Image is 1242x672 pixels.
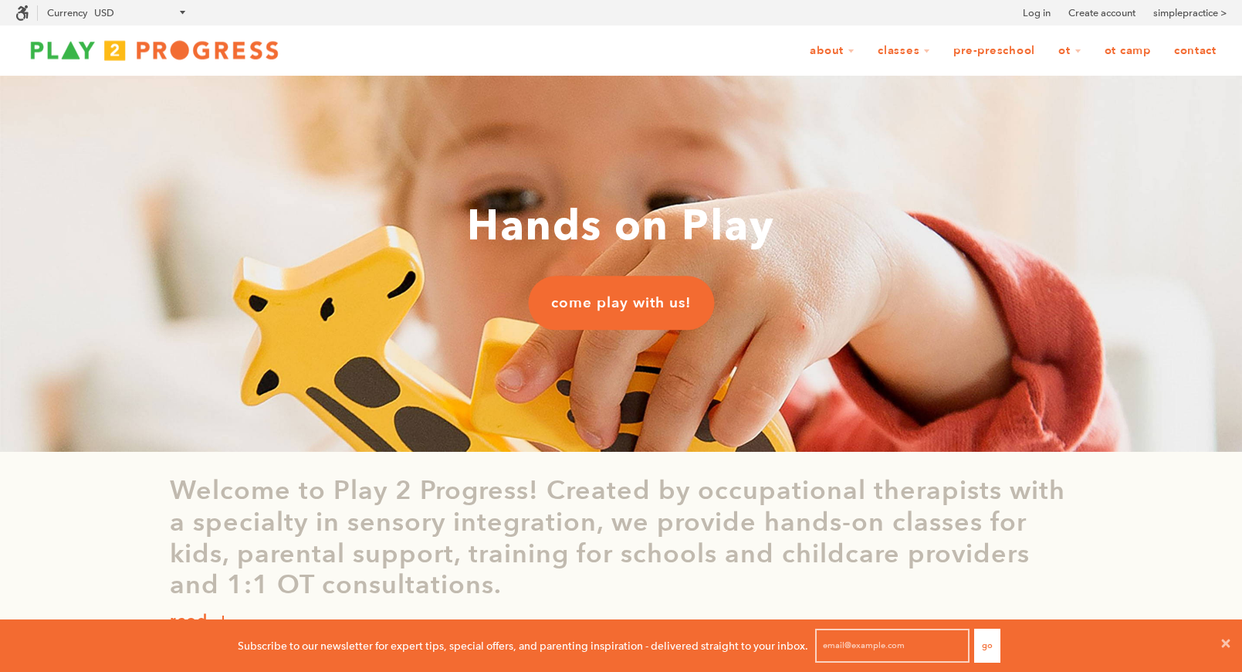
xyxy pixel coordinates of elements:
a: Contact [1164,36,1227,66]
img: Play2Progress logo [15,35,293,66]
p: read [170,609,208,633]
a: Log in [1023,5,1051,21]
button: Go [974,629,1000,663]
p: Welcome to Play 2 Progress! Created by occupational therapists with a specialty in sensory integr... [170,475,1073,601]
a: come play with us! [528,276,714,330]
a: Pre-Preschool [943,36,1045,66]
a: About [800,36,865,66]
a: OT [1048,36,1091,66]
a: simplepractice > [1153,5,1227,21]
span: come play with us! [551,293,691,313]
input: email@example.com [815,629,970,663]
a: Classes [868,36,940,66]
label: Currency [47,7,87,19]
a: Create account [1068,5,1135,21]
p: Subscribe to our newsletter for expert tips, special offers, and parenting inspiration - delivere... [238,637,808,654]
a: OT Camp [1095,36,1161,66]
